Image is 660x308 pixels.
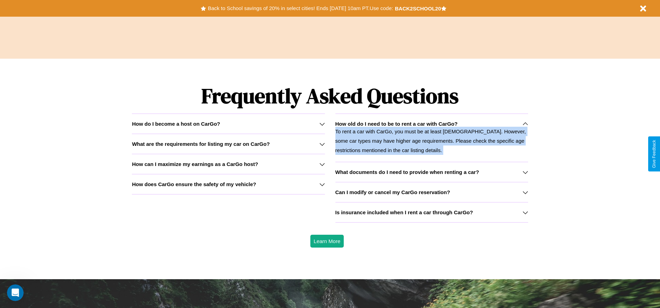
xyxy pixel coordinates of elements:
h3: Is insurance included when I rent a car through CarGo? [335,209,473,215]
h3: What documents do I need to provide when renting a car? [335,169,479,175]
h1: Frequently Asked Questions [132,78,528,114]
h3: Can I modify or cancel my CarGo reservation? [335,189,450,195]
h3: How can I maximize my earnings as a CarGo host? [132,161,258,167]
h3: What are the requirements for listing my car on CarGo? [132,141,270,147]
h3: How do I become a host on CarGo? [132,121,220,127]
button: Learn More [310,235,344,248]
h3: How old do I need to be to rent a car with CarGo? [335,121,458,127]
button: Back to School savings of 20% in select cities! Ends [DATE] 10am PT.Use code: [206,3,395,13]
div: Give Feedback [652,140,657,168]
iframe: Intercom live chat [7,284,24,301]
b: BACK2SCHOOL20 [395,6,441,11]
p: To rent a car with CarGo, you must be at least [DEMOGRAPHIC_DATA]. However, some car types may ha... [335,127,528,155]
h3: How does CarGo ensure the safety of my vehicle? [132,181,256,187]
